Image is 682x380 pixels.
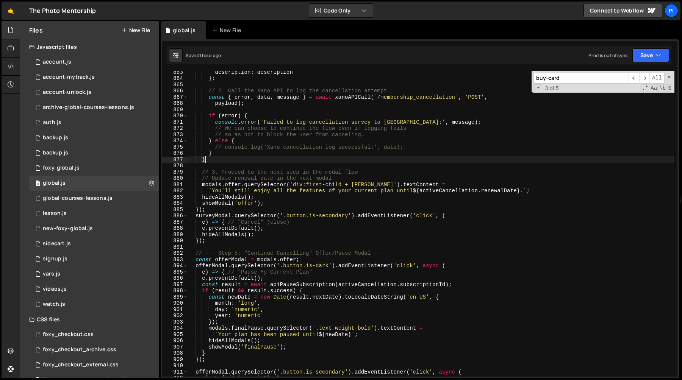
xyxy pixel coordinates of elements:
[29,297,159,312] div: 13533/38527.js
[20,39,159,55] div: Javascript files
[29,70,159,85] div: 13533/38628.js
[162,250,188,257] div: 892
[29,100,159,115] div: 13533/43968.js
[533,73,629,84] input: Search for
[162,313,188,319] div: 902
[542,85,562,92] span: 3 of 5
[162,282,188,288] div: 897
[29,251,159,266] div: 13533/35364.js
[162,194,188,201] div: 883
[162,182,188,188] div: 881
[162,100,188,107] div: 868
[162,238,188,244] div: 890
[212,26,244,34] div: New File
[162,275,188,282] div: 896
[588,52,628,59] div: Prod is out of sync
[309,4,373,17] button: Code Only
[43,286,67,293] div: videos.js
[29,357,159,372] div: 13533/38747.css
[29,191,159,206] div: 13533/35292.js
[162,175,188,182] div: 880
[43,331,94,338] div: foxy_checkout.css
[43,150,68,156] div: backup.js
[29,236,159,251] div: 13533/43446.js
[29,115,159,130] div: 13533/34034.js
[43,104,134,111] div: archive-global-courses-lessons.js
[43,225,93,232] div: new-foxy-global.js
[29,221,159,236] div: 13533/40053.js
[162,163,188,169] div: 878
[162,357,188,363] div: 909
[534,84,542,92] span: Toggle Replace mode
[162,232,188,238] div: 889
[583,4,662,17] a: Connect to Webflow
[29,342,159,357] div: 13533/44030.css
[162,288,188,294] div: 898
[639,73,650,84] span: ​
[162,369,188,375] div: 911
[43,255,67,262] div: signup.js
[43,361,119,368] div: foxy_checkout_external.css
[29,26,43,34] h2: Files
[162,307,188,313] div: 901
[43,210,67,217] div: lesson.js
[43,74,95,81] div: account-mytrack.js
[162,69,188,76] div: 863
[29,160,159,176] div: 13533/34219.js
[2,2,20,20] a: 🤙
[649,73,665,84] span: Alt-Enter
[162,157,188,163] div: 877
[20,312,159,327] div: CSS files
[29,55,159,70] div: 13533/34220.js
[641,84,649,92] span: RegExp Search
[43,301,65,308] div: watch.js
[162,332,188,338] div: 905
[29,145,159,160] div: 13533/45031.js
[199,52,221,59] div: 1 hour ago
[122,27,150,33] button: New File
[162,319,188,325] div: 903
[36,181,40,187] span: 0
[43,134,68,141] div: backup.js
[29,282,159,297] div: 13533/42246.js
[162,88,188,94] div: 866
[162,132,188,138] div: 873
[186,52,221,59] div: Saved
[162,200,188,207] div: 884
[29,266,159,282] div: 13533/38978.js
[43,240,71,247] div: sidecart.js
[162,257,188,263] div: 893
[162,219,188,226] div: 887
[162,150,188,157] div: 876
[173,26,196,34] div: global.js
[162,269,188,276] div: 895
[162,294,188,301] div: 899
[162,213,188,219] div: 886
[650,84,658,92] span: CaseSensitive Search
[43,119,61,126] div: auth.js
[43,165,80,171] div: foxy-global.js
[162,244,188,251] div: 891
[162,207,188,213] div: 885
[29,176,159,191] div: 13533/39483.js
[665,4,678,17] a: Pi
[667,84,672,92] span: Search In Selection
[162,350,188,357] div: 908
[162,169,188,176] div: 879
[162,107,188,113] div: 869
[162,75,188,82] div: 864
[162,338,188,344] div: 906
[162,263,188,269] div: 894
[659,84,666,92] span: Whole Word Search
[162,300,188,307] div: 900
[43,59,71,65] div: account.js
[162,119,188,126] div: 871
[162,82,188,88] div: 865
[162,125,188,132] div: 872
[29,327,159,342] div: 13533/38507.css
[43,89,91,96] div: account-unlock.js
[162,363,188,369] div: 910
[43,271,60,277] div: vars.js
[29,6,96,15] div: The Photo Mentorship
